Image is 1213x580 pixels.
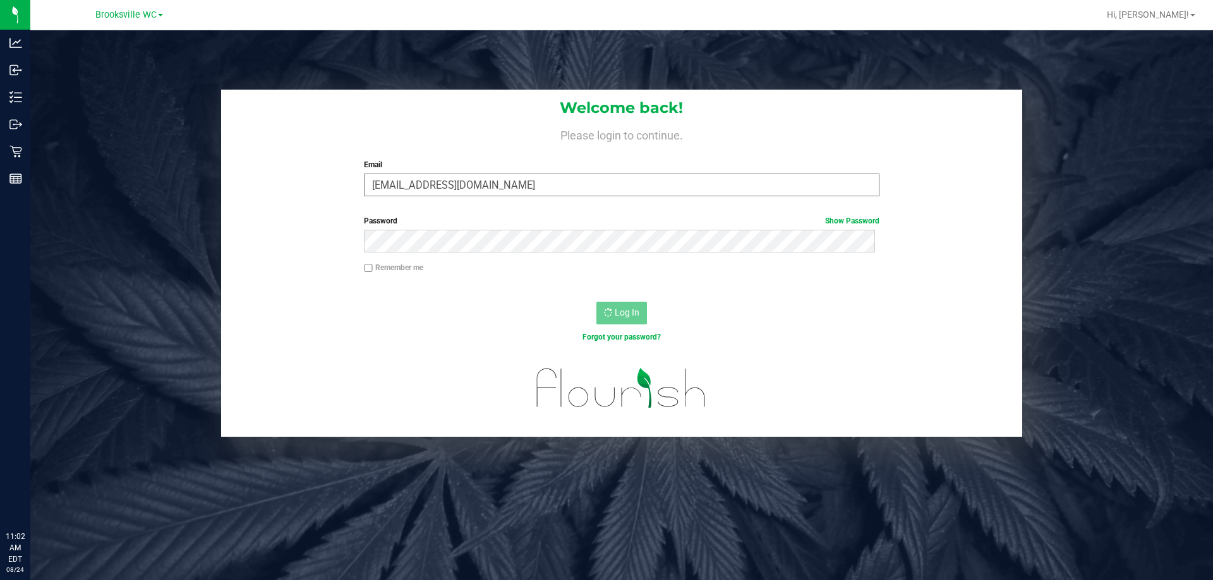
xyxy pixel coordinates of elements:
[615,307,639,317] span: Log In
[582,333,661,341] a: Forgot your password?
[364,264,373,273] input: Remember me
[6,565,25,574] p: 08/24
[9,172,22,185] inline-svg: Reports
[364,216,397,225] span: Password
[9,91,22,104] inline-svg: Inventory
[596,302,647,324] button: Log In
[521,356,721,420] img: flourish_logo.svg
[9,37,22,49] inline-svg: Analytics
[9,118,22,131] inline-svg: Outbound
[364,262,423,273] label: Remember me
[6,531,25,565] p: 11:02 AM EDT
[9,145,22,158] inline-svg: Retail
[221,100,1022,116] h1: Welcome back!
[364,159,879,170] label: Email
[221,126,1022,141] h4: Please login to continue.
[1107,9,1189,20] span: Hi, [PERSON_NAME]!
[825,216,879,225] a: Show Password
[95,9,157,20] span: Brooksville WC
[9,64,22,76] inline-svg: Inbound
